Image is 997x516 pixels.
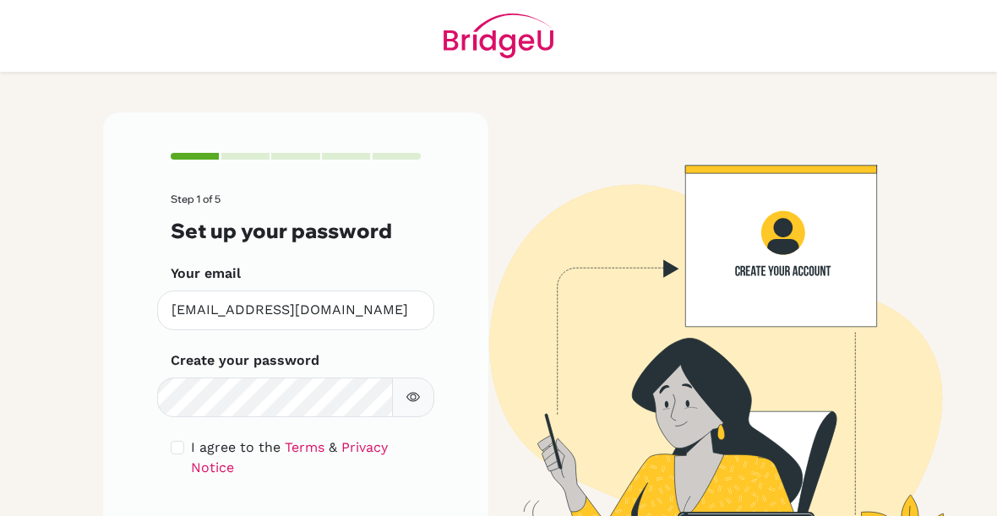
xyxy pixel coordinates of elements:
[171,193,221,205] span: Step 1 of 5
[171,350,319,371] label: Create your password
[329,439,337,455] span: &
[171,219,421,243] h3: Set up your password
[285,439,324,455] a: Terms
[157,291,434,330] input: Insert your email*
[171,263,241,284] label: Your email
[191,439,388,475] a: Privacy Notice
[191,439,281,455] span: I agree to the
